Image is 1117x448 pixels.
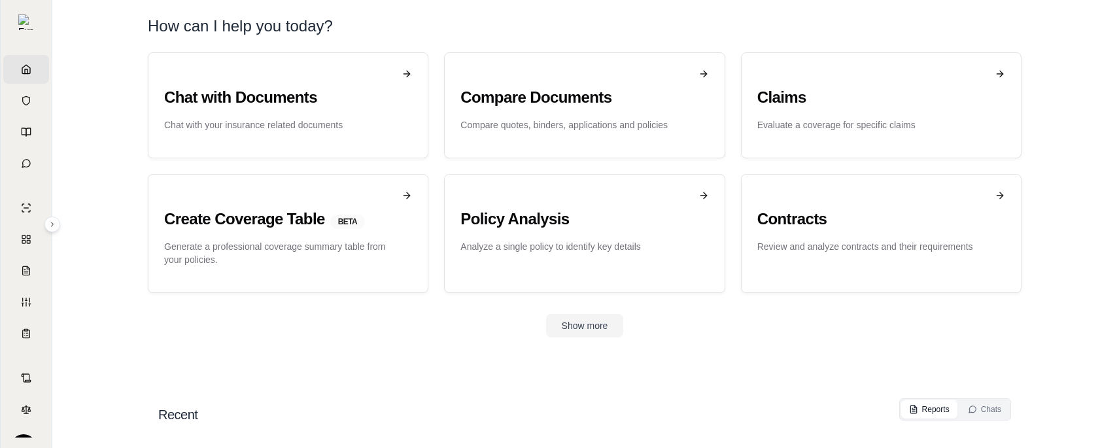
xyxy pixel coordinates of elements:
h3: Contracts [757,211,987,227]
a: Legal Search Engine [3,395,49,424]
button: Expand sidebar [13,9,39,35]
a: Coverage Table [3,319,49,348]
p: Generate a professional coverage summary table from your policies. [164,240,394,266]
a: Claim Coverage [3,256,49,285]
a: Home [3,55,49,84]
button: Expand sidebar [44,216,60,232]
h3: Create Coverage Table [164,211,394,227]
a: Policy AnalysisAnalyze a single policy to identify key details [444,174,725,293]
button: Show more [546,314,624,337]
div: Chats [968,404,1001,415]
button: Reports [901,400,957,419]
a: Contract Analysis [3,364,49,392]
h1: How can I help you today? [148,16,333,37]
h3: Chat with Documents [164,90,394,105]
p: Chat with your insurance related documents [164,118,394,131]
a: Chat with DocumentsChat with your insurance related documents [148,52,428,158]
img: Expand sidebar [18,14,34,30]
p: Analyze a single policy to identify key details [460,240,690,253]
a: Prompt Library [3,118,49,146]
h3: Policy Analysis [460,211,690,227]
a: ClaimsEvaluate a coverage for specific claims [741,52,1022,158]
a: Documents Vault [3,86,49,115]
a: Create Coverage TableBETAGenerate a professional coverage summary table from your policies. [148,174,428,293]
p: Evaluate a coverage for specific claims [757,118,987,131]
a: Chat [3,149,49,178]
p: Review and analyze contracts and their requirements [757,240,987,253]
div: Reports [909,404,950,415]
button: Chats [960,400,1009,419]
a: Policy Comparisons [3,225,49,254]
a: ContractsReview and analyze contracts and their requirements [741,174,1022,293]
a: Single Policy [3,194,49,222]
p: Compare quotes, binders, applications and policies [460,118,690,131]
a: Custom Report [3,288,49,317]
h3: Compare Documents [460,90,690,105]
span: BETA [330,215,365,229]
h2: Recent [158,405,198,424]
h3: Claims [757,90,987,105]
a: Compare DocumentsCompare quotes, binders, applications and policies [444,52,725,158]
